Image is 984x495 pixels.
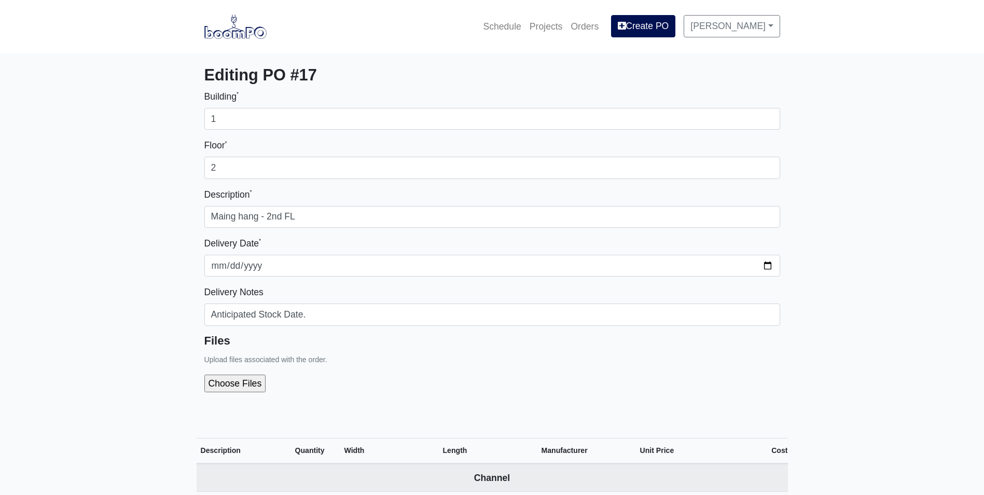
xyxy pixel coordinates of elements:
[542,438,640,464] th: Manufacturer
[295,438,344,464] th: Quantity
[204,66,780,85] h3: Editing PO #17
[525,15,567,38] a: Projects
[204,138,227,153] label: Floor
[566,15,603,38] a: Orders
[204,375,377,392] input: Choose Files
[640,438,739,464] th: Unit Price
[204,355,327,364] small: Upload files associated with the order.
[443,438,542,464] th: Length
[204,334,780,348] h5: Files
[204,15,267,38] img: boomPO
[479,15,525,38] a: Schedule
[201,446,241,455] span: Description
[204,187,252,202] label: Description
[344,438,443,464] th: Width
[739,438,788,464] th: Cost
[204,285,264,299] label: Delivery Notes
[204,236,261,251] label: Delivery Date
[611,15,675,37] a: Create PO
[204,89,239,104] label: Building
[204,255,780,277] input: mm-dd-yyyy
[684,15,780,37] a: [PERSON_NAME]
[474,473,510,483] b: Channel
